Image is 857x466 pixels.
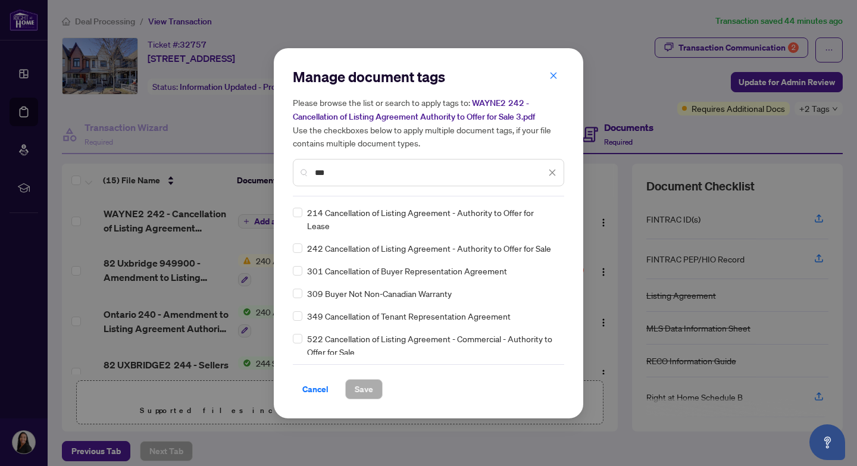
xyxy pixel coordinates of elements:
[307,287,452,300] span: 309 Buyer Not Non-Canadian Warranty
[548,168,556,177] span: close
[293,98,535,122] span: WAYNE2 242 - Cancellation of Listing Agreement Authority to Offer for Sale 3.pdf
[293,379,338,399] button: Cancel
[302,380,329,399] span: Cancel
[549,71,558,80] span: close
[809,424,845,460] button: Open asap
[293,96,564,149] h5: Please browse the list or search to apply tags to: Use the checkboxes below to apply multiple doc...
[293,67,564,86] h2: Manage document tags
[307,332,557,358] span: 522 Cancellation of Listing Agreement - Commercial - Authority to Offer for Sale
[307,206,557,232] span: 214 Cancellation of Listing Agreement - Authority to Offer for Lease
[307,309,511,323] span: 349 Cancellation of Tenant Representation Agreement
[307,264,507,277] span: 301 Cancellation of Buyer Representation Agreement
[307,242,551,255] span: 242 Cancellation of Listing Agreement - Authority to Offer for Sale
[345,379,383,399] button: Save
